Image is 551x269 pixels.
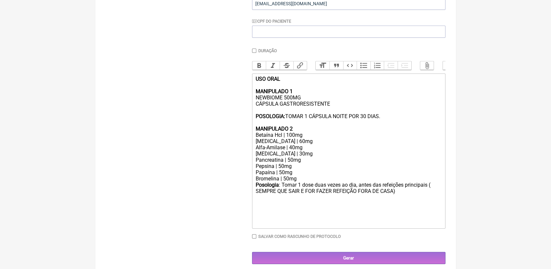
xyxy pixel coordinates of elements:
[255,157,442,163] div: Pancreatina | 50mg
[384,61,398,70] button: Decrease Level
[255,144,442,151] div: Alfa-Amilase | 40mg
[420,61,434,70] button: Attach Files
[255,76,292,94] strong: USO ORAL MANIPULADO 1
[255,176,442,182] div: Bromelina | 50mg
[255,113,285,119] strong: POSOLOGIA:
[255,76,442,138] div: NEWBIOME 500MG CÁPSULA GASTRORESISTENTE TOMAR 1 CÁPSULA NOITE POR 30 DIAS. Betaína Hcl | 100mg
[398,61,411,70] button: Increase Level
[443,61,457,70] button: Undo
[255,138,442,144] div: [MEDICAL_DATA] | 60mg
[266,61,280,70] button: Italic
[258,234,341,239] label: Salvar como rascunho de Protocolo
[316,61,329,70] button: Heading
[343,61,357,70] button: Code
[255,151,442,157] div: [MEDICAL_DATA] | 30mg
[252,19,291,24] label: CPF do Paciente
[357,61,370,70] button: Bullets
[255,182,442,226] div: : Tomar 1 dose duas vezes ao dia, antes das refeições principais ( SEMPRE QUE SAIR E FOR FAZER RE...
[258,48,277,53] label: Duração
[255,169,442,176] div: Papaína | 50mg
[280,61,293,70] button: Strikethrough
[293,61,307,70] button: Link
[329,61,343,70] button: Quote
[255,126,292,132] strong: MANIPULADO 2
[252,252,445,264] input: Gerar
[370,61,384,70] button: Numbers
[255,182,279,188] strong: Posologia
[255,163,442,169] div: Pepsina | 50mg
[252,61,266,70] button: Bold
